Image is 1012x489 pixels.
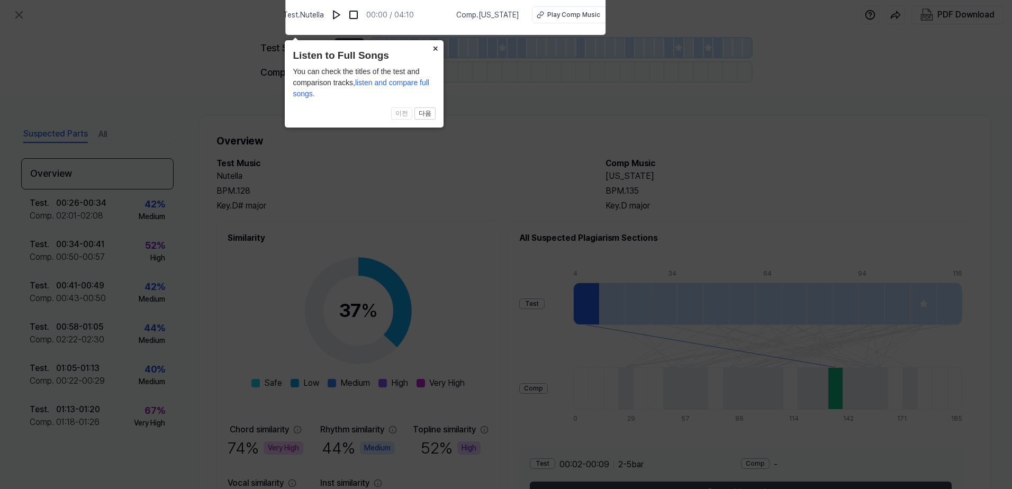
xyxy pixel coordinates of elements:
[456,10,519,21] span: Comp . [US_STATE]
[293,48,436,64] header: Listen to Full Songs
[348,10,359,20] img: stop
[427,40,444,55] button: Close
[547,10,600,20] div: Play Comp Music
[414,107,436,120] button: 다음
[366,10,414,21] div: 00:00 / 04:10
[331,10,342,20] img: play
[283,10,324,21] span: Test . Nutella
[293,78,429,98] span: listen and compare full songs.
[532,6,607,23] button: Play Comp Music
[293,66,436,99] div: You can check the titles of the test and comparison tracks,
